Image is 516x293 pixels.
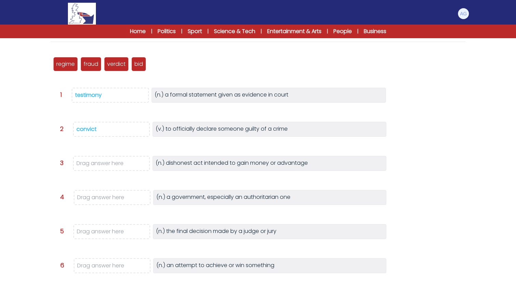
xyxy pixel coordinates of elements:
[267,27,321,35] a: Entertainment & Arts
[77,262,124,269] span: Drag answer here
[156,125,288,134] p: (v.) to officially declare someone guilty of a crime
[156,227,276,236] p: (n.) the final decision made by a judge or jury
[75,91,102,99] div: testimony
[327,28,328,35] span: |
[155,91,288,100] p: (n.) a formal statement given as evidence in court
[76,125,97,133] div: convict
[46,3,117,25] a: Logo
[60,262,64,268] span: 6
[214,27,255,35] a: Science & Tech
[56,60,75,68] p: regime
[60,92,62,98] span: 1
[156,193,290,202] p: (n.) a government, especially an authoritarian one
[60,228,64,234] span: 5
[60,194,64,200] span: 4
[357,28,358,35] span: |
[77,228,124,235] span: Drag answer here
[333,27,352,35] a: People
[364,27,386,35] a: Business
[60,160,63,166] span: 3
[207,28,209,35] span: |
[60,126,63,132] span: 2
[76,159,124,167] span: Drag answer here
[84,60,98,68] p: fraud
[77,193,124,201] span: Drag answer here
[458,8,469,19] img: Andrea Gulino
[188,27,202,35] a: Sport
[107,60,126,68] p: verdict
[261,28,262,35] span: |
[156,159,308,168] p: (n.) dishonest act intended to gain money or advantage
[156,261,274,270] p: (n.) an attempt to achieve or win something
[134,60,143,68] p: bid
[158,27,176,35] a: Politics
[181,28,182,35] span: |
[151,28,152,35] span: |
[68,3,96,25] img: Logo
[130,27,146,35] a: Home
